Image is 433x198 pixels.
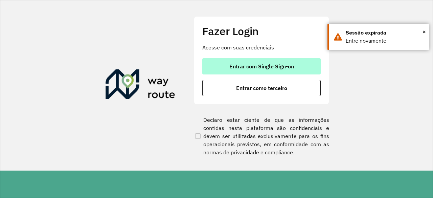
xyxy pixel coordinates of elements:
[202,25,321,38] h2: Fazer Login
[194,116,329,156] label: Declaro estar ciente de que as informações contidas nesta plataforma são confidenciais e devem se...
[202,80,321,96] button: button
[236,85,287,91] span: Entrar como terceiro
[202,58,321,74] button: button
[229,64,294,69] span: Entrar com Single Sign-on
[423,27,426,37] span: ×
[106,69,175,102] img: Roteirizador AmbevTech
[346,37,424,45] div: Entre novamente
[346,29,424,37] div: Sessão expirada
[423,27,426,37] button: Close
[202,43,321,51] p: Acesse com suas credenciais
